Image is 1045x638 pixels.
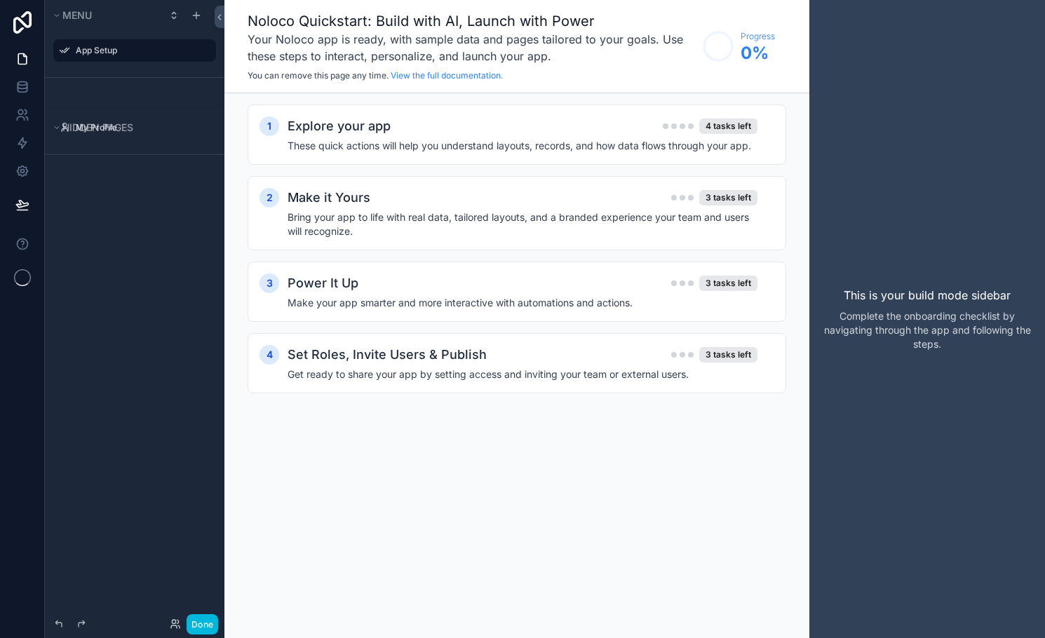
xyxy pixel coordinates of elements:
[50,6,160,25] button: Menu
[62,9,92,21] span: Menu
[248,11,696,31] h1: Noloco Quickstart: Build with AI, Launch with Power
[741,42,775,65] span: 0 %
[844,287,1011,304] p: This is your build mode sidebar
[821,309,1034,351] p: Complete the onboarding checklist by navigating through the app and following the steps.
[76,45,208,56] label: App Setup
[187,614,218,634] button: Done
[76,122,208,133] label: My Profile
[50,118,210,137] button: Hidden pages
[248,70,389,81] span: You can remove this page any time.
[248,31,696,65] h3: Your Noloco app is ready, with sample data and pages tailored to your goals. Use these steps to i...
[741,31,775,42] span: Progress
[391,70,503,81] a: View the full documentation.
